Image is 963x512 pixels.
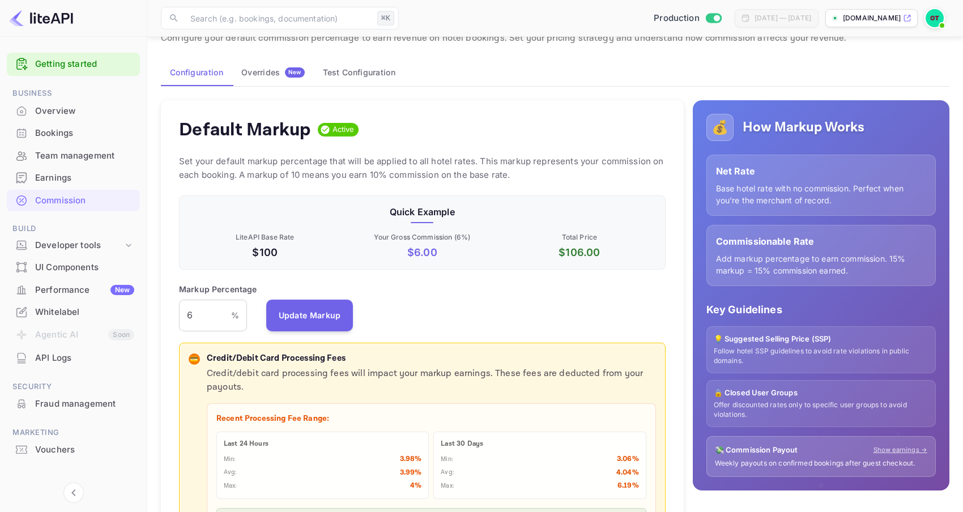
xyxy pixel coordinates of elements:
[7,301,140,322] a: Whitelabel
[7,426,140,439] span: Marketing
[266,300,353,331] button: Update Markup
[189,245,342,260] p: $100
[63,483,84,503] button: Collapse navigation
[617,480,639,492] p: 6.19 %
[179,118,311,141] h4: Default Markup
[35,239,123,252] div: Developer tools
[231,309,239,321] p: %
[35,443,134,456] div: Vouchers
[715,445,798,456] p: 💸 Commission Payout
[161,32,949,45] p: Configure your default commission percentage to earn revenue on hotel bookings. Set your pricing ...
[7,145,140,166] a: Team management
[617,454,639,465] p: 3.06 %
[7,236,140,255] div: Developer tools
[328,124,359,135] span: Active
[7,257,140,278] a: UI Components
[616,467,639,479] p: 4.04 %
[110,285,134,295] div: New
[7,53,140,76] div: Getting started
[7,167,140,188] a: Earnings
[714,347,928,366] p: Follow hotel SSP guidelines to avoid rate violations in public domains.
[7,279,140,300] a: PerformanceNew
[7,223,140,235] span: Build
[503,232,656,242] p: Total Price
[216,413,646,425] p: Recent Processing Fee Range:
[7,381,140,393] span: Security
[207,367,656,394] p: Credit/debit card processing fees will impact your markup earnings. These fees are deducted from ...
[7,190,140,211] a: Commission
[179,300,231,331] input: 0
[400,454,422,465] p: 3.98 %
[35,352,134,365] div: API Logs
[649,12,726,25] div: Switch to Sandbox mode
[377,11,394,25] div: ⌘K
[7,301,140,323] div: Whitelabel
[346,245,499,260] p: $ 6.00
[224,481,237,491] p: Max:
[35,150,134,163] div: Team management
[35,127,134,140] div: Bookings
[7,347,140,369] div: API Logs
[716,164,926,178] p: Net Rate
[7,122,140,143] a: Bookings
[35,261,134,274] div: UI Components
[7,279,140,301] div: PerformanceNew
[400,467,422,479] p: 3.99 %
[35,105,134,118] div: Overview
[706,302,936,317] p: Key Guidelines
[7,393,140,415] div: Fraud management
[716,234,926,248] p: Commissionable Rate
[224,439,421,449] p: Last 24 Hours
[7,393,140,414] a: Fraud management
[190,354,198,364] p: 💳
[843,13,901,23] p: [DOMAIN_NAME]
[7,87,140,100] span: Business
[441,468,454,477] p: Avg:
[35,398,134,411] div: Fraud management
[711,117,728,138] p: 💰
[189,232,342,242] p: LiteAPI Base Rate
[503,245,656,260] p: $ 106.00
[7,100,140,121] a: Overview
[714,400,928,420] p: Offer discounted rates only to specific user groups to avoid violations.
[441,455,453,464] p: Min:
[715,459,927,468] p: Weekly payouts on confirmed bookings after guest checkout.
[207,352,656,365] p: Credit/Debit Card Processing Fees
[714,387,928,399] p: 🔒 Closed User Groups
[7,257,140,279] div: UI Components
[714,334,928,345] p: 💡 Suggested Selling Price (SSP)
[926,9,944,27] img: Oussama Tali
[7,167,140,189] div: Earnings
[35,58,134,71] a: Getting started
[35,194,134,207] div: Commission
[7,439,140,460] a: Vouchers
[224,468,237,477] p: Avg:
[7,439,140,461] div: Vouchers
[654,12,700,25] span: Production
[716,182,926,206] p: Base hotel rate with no commission. Perfect when you're the merchant of record.
[716,253,926,276] p: Add markup percentage to earn commission. 15% markup = 15% commission earned.
[35,172,134,185] div: Earnings
[346,232,499,242] p: Your Gross Commission ( 6 %)
[7,190,140,212] div: Commission
[241,67,305,78] div: Overrides
[7,100,140,122] div: Overview
[184,7,373,29] input: Search (e.g. bookings, documentation)
[224,455,236,464] p: Min:
[7,145,140,167] div: Team management
[743,118,864,136] h5: How Markup Works
[9,9,73,27] img: LiteAPI logo
[189,205,656,219] p: Quick Example
[35,306,134,319] div: Whitelabel
[410,480,421,492] p: 4 %
[179,283,257,295] p: Markup Percentage
[873,445,927,455] a: Show earnings →
[179,155,666,182] p: Set your default markup percentage that will be applied to all hotel rates. This markup represent...
[7,347,140,368] a: API Logs
[161,59,232,86] button: Configuration
[314,59,404,86] button: Test Configuration
[755,13,811,23] div: [DATE] — [DATE]
[441,439,638,449] p: Last 30 Days
[441,481,454,491] p: Max:
[35,284,134,297] div: Performance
